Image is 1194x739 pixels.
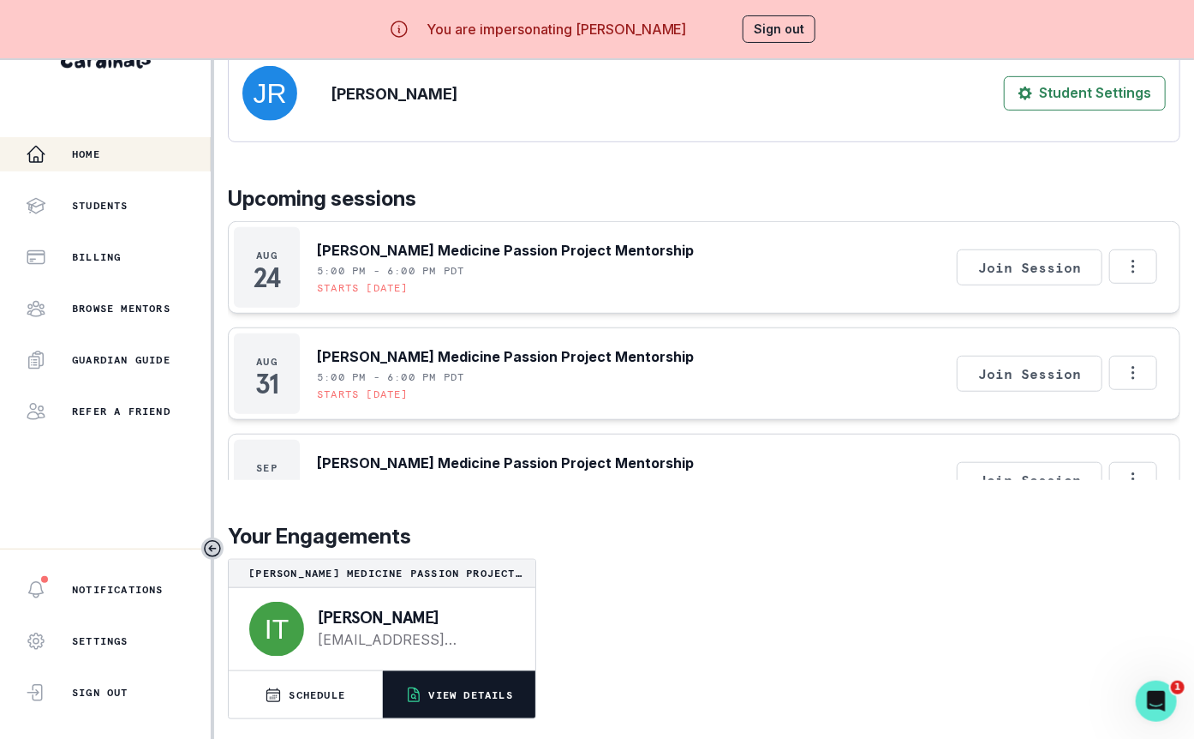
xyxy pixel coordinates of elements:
button: SCHEDULE [229,671,382,718]
span: 1 [1171,681,1185,694]
p: [PERSON_NAME] Medicine Passion Project Mentorship [317,240,694,261]
p: 5:00 PM - 6:00 PM PDT [317,370,464,384]
button: VIEW DETAILS [383,671,536,718]
p: You are impersonating [PERSON_NAME] [427,19,687,39]
button: Join Session [957,249,1102,285]
p: Browse Mentors [72,302,170,315]
p: Sep [256,461,278,475]
button: Student Settings [1004,76,1166,111]
img: svg [242,66,297,121]
iframe: Intercom live chat [1136,681,1177,722]
p: [PERSON_NAME] Medicine Passion Project Mentorship [236,567,528,580]
img: svg [249,602,304,657]
p: Starts [DATE] [317,388,409,401]
p: Sign Out [72,686,128,700]
p: Students [72,199,128,213]
p: [PERSON_NAME] Medicine Passion Project Mentorship [317,453,694,473]
p: [PERSON_NAME] [331,82,457,105]
p: Aug [256,355,278,369]
p: Settings [72,634,128,648]
button: Toggle sidebar [201,538,224,560]
p: Billing [72,250,121,264]
p: VIEW DETAILS [429,688,513,702]
p: SCHEDULE [289,688,345,702]
p: Refer a friend [72,405,170,418]
p: [PERSON_NAME] [318,609,508,626]
button: Options [1109,462,1157,496]
p: 31 [255,376,278,393]
p: Notifications [72,583,164,597]
button: Join Session [957,462,1102,498]
button: Sign out [743,15,815,43]
p: Starts [DATE] [317,281,409,295]
button: Options [1109,356,1157,390]
p: [PERSON_NAME] Medicine Passion Project Mentorship [317,346,694,367]
button: Join Session [957,356,1102,392]
p: 5:00 PM - 6:00 PM PDT [317,264,464,278]
a: [EMAIL_ADDRESS][DOMAIN_NAME] [318,629,508,650]
p: 24 [254,269,279,286]
p: Your Engagements [228,521,1180,552]
p: Home [72,147,100,161]
p: Guardian Guide [72,353,170,367]
button: Options [1109,249,1157,284]
p: 5:00 PM - 6:00 PM PDT [317,477,464,490]
p: Aug [256,249,278,262]
p: Upcoming sessions [228,183,1180,214]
